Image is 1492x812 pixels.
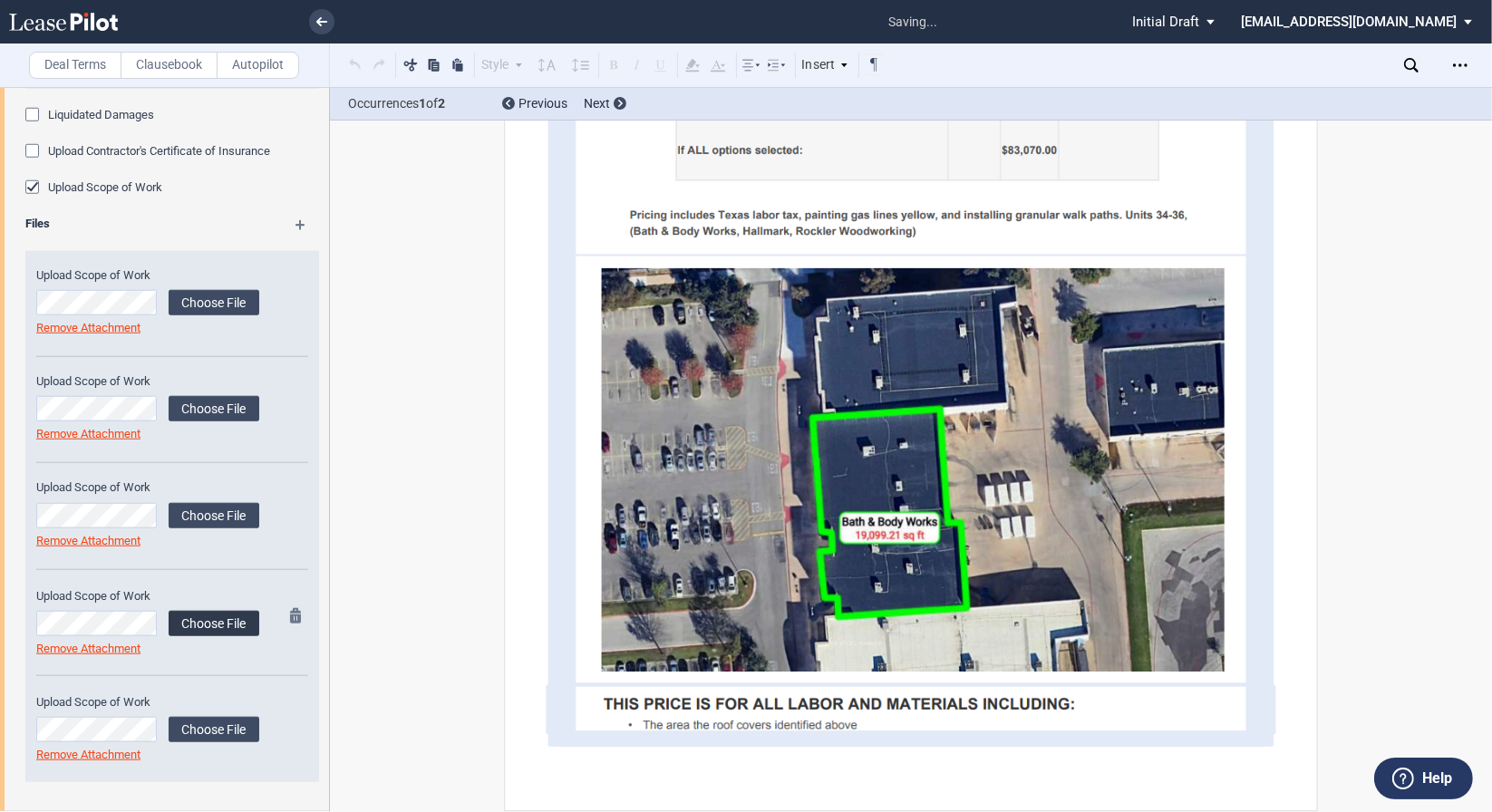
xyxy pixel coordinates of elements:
label: Upload Scope of Work [36,588,259,604]
label: Choose File [169,611,259,636]
button: Cut [400,53,421,75]
label: Deal Terms [29,52,121,79]
img: L56MCk7UcrAs+G6JNOlPiAqPJ0VuiYOrE4V2n5VEXEQsyaZVcHOsUMJvxBlanjN4GnGfB6qKOLtWLnwulVjOSvBXYyoIgiAIw... [576,687,1245,731]
label: Liquidated Damages [48,107,154,123]
b: 1 [419,96,426,111]
md-checkbox: Upload Scope of Work [25,179,162,198]
div: Insert [799,53,852,77]
label: Upload Scope of Work [48,179,162,196]
label: Help [1422,767,1452,790]
span: Previous [518,96,567,111]
a: Remove Attachment [36,642,140,655]
label: Upload Scope of Work [36,373,259,390]
md-checkbox: Liquidated Damages [25,107,154,125]
md-checkbox: Upload Contractor's Certificate of Insurance [25,143,270,161]
label: Autopilot [217,52,299,79]
div: Previous [502,95,567,113]
b: Files [25,217,50,230]
label: Clausebook [121,52,218,79]
button: Paste [447,53,469,75]
label: Choose File [169,503,259,528]
label: Upload Scope of Work [36,694,259,710]
a: Remove Attachment [36,321,140,334]
button: Toggle Control Characters [863,53,885,75]
img: KA2fMGHChAkTJkyYMGHChH8k+LDEdsKECRMmTJgwYcKECRP+UWBKjiZMmDBhwoQJEyZMmDBhSo4mTJgwYcKECRMmTJgwQTAlR... [576,256,1245,682]
a: Remove Attachment [36,748,140,761]
button: Copy [423,53,445,75]
span: Initial Draft [1132,14,1199,30]
a: Remove Attachment [36,427,140,440]
div: Next [584,95,626,113]
div: Open Lease options menu [1446,51,1475,80]
span: Occurrences of [348,94,489,113]
label: Choose File [169,717,259,742]
a: Remove Attachment [36,534,140,547]
label: Upload Contractor's Certificate of Insurance [48,143,270,159]
span: saving... [879,3,946,42]
button: Help [1374,758,1473,799]
label: Choose File [169,396,259,421]
label: Upload Scope of Work [36,267,259,284]
b: 2 [438,96,445,111]
span: Next [584,96,610,111]
label: Upload Scope of Work [36,479,259,496]
label: Choose File [169,290,259,315]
